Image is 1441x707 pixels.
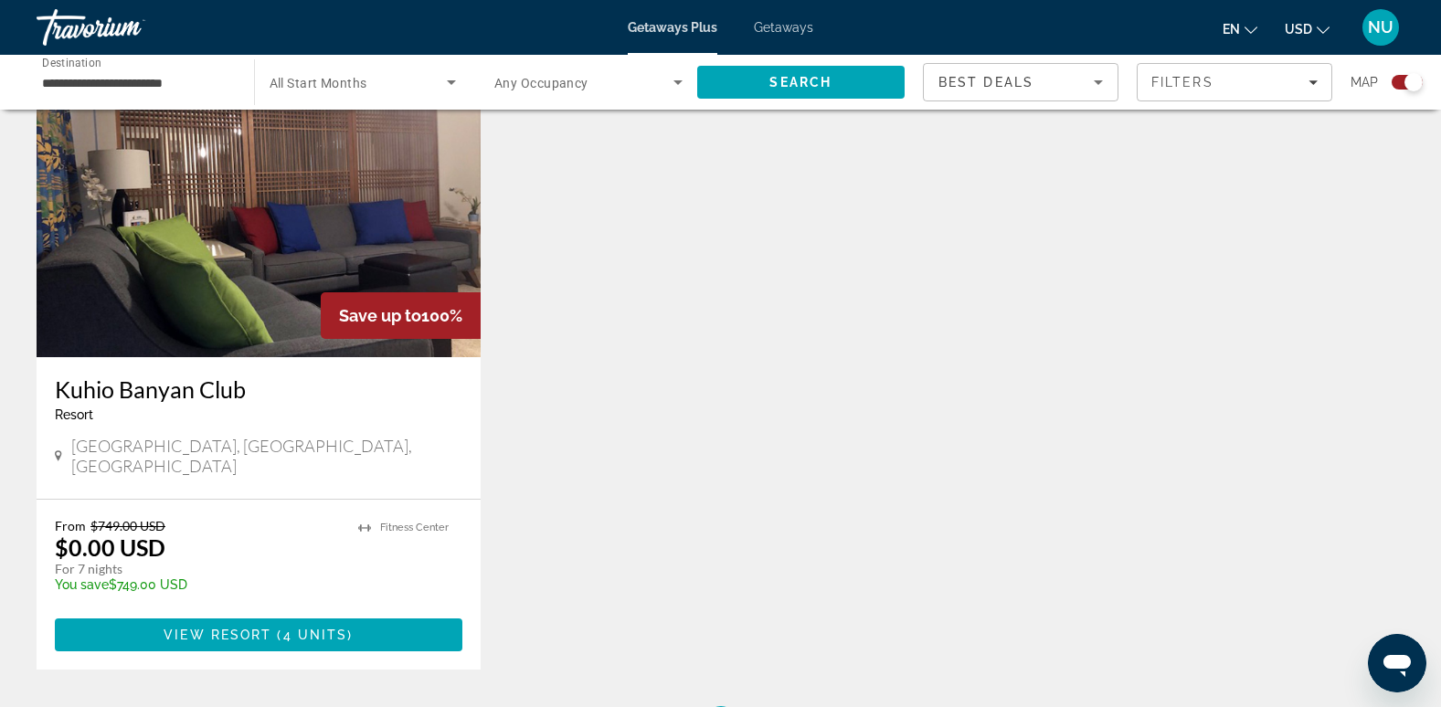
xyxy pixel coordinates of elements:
[71,436,462,476] span: [GEOGRAPHIC_DATA], [GEOGRAPHIC_DATA], [GEOGRAPHIC_DATA]
[697,66,906,99] button: Search
[1151,75,1213,90] span: Filters
[1351,69,1378,95] span: Map
[55,407,93,422] span: Resort
[55,577,340,592] p: $749.00 USD
[90,518,165,533] span: $749.00 USD
[37,65,481,357] img: Kuhio Banyan Club
[283,628,348,642] span: 4 units
[628,20,717,35] a: Getaways Plus
[164,628,271,642] span: View Resort
[321,292,481,339] div: 100%
[339,306,421,325] span: Save up to
[938,75,1033,90] span: Best Deals
[1285,22,1312,37] span: USD
[37,4,219,51] a: Travorium
[1285,16,1330,42] button: Change currency
[1368,18,1393,37] span: NU
[55,561,340,577] p: For 7 nights
[55,518,86,533] span: From
[1137,63,1332,101] button: Filters
[270,76,367,90] span: All Start Months
[1368,634,1426,692] iframe: Button to launch messaging window
[1357,8,1404,47] button: User Menu
[55,375,462,403] a: Kuhio Banyan Club
[938,71,1103,93] mat-select: Sort by
[271,628,353,642] span: ( )
[55,618,462,651] button: View Resort(4 units)
[494,76,588,90] span: Any Occupancy
[1223,16,1257,42] button: Change language
[55,577,109,592] span: You save
[42,72,230,94] input: Select destination
[42,56,101,69] span: Destination
[754,20,813,35] a: Getaways
[769,75,832,90] span: Search
[55,533,165,561] p: $0.00 USD
[380,522,449,533] span: Fitness Center
[1223,22,1240,37] span: en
